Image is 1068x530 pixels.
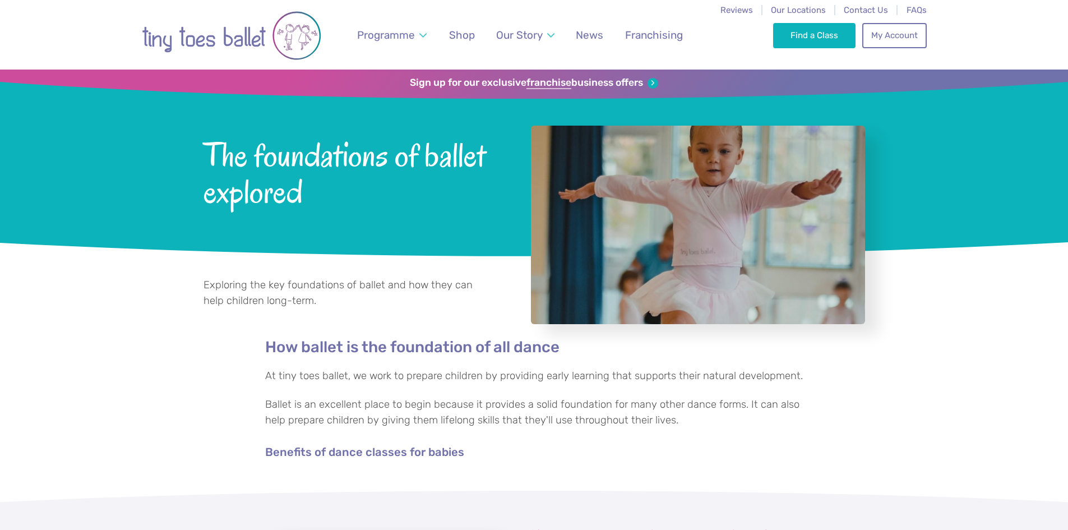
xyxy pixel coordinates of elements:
img: tiny toes ballet [142,7,321,64]
a: Find a Class [773,23,856,48]
p: At tiny toes ballet, we work to prepare children by providing early learning that supports their ... [265,368,803,384]
a: Franchising [619,22,688,48]
p: Exploring the key foundations of ballet and how they can help children long-term. [204,278,482,308]
h2: How ballet is the foundation of all dance [265,338,803,357]
a: Sign up for our exclusivefranchisebusiness offers [410,77,658,89]
p: Ballet is an excellent place to begin because it provides a solid foundation for many other dance... [265,397,803,428]
span: Programme [357,29,415,42]
span: Our Story [496,29,543,42]
a: Programme [352,22,432,48]
a: Shop [443,22,480,48]
a: Reviews [720,5,753,15]
a: FAQs [907,5,927,15]
a: Benefits of dance classes for babies [265,446,464,459]
strong: franchise [526,77,571,89]
span: Franchising [625,29,683,42]
span: The foundations of ballet explored [204,134,501,210]
a: Contact Us [844,5,888,15]
a: Our Story [491,22,560,48]
a: News [571,22,609,48]
a: Our Locations [771,5,826,15]
span: Shop [449,29,475,42]
a: My Account [862,23,926,48]
span: News [576,29,603,42]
